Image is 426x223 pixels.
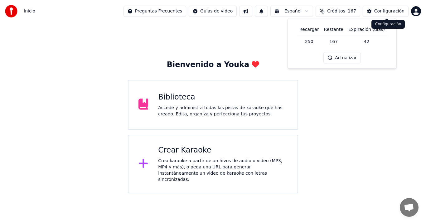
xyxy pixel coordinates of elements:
[24,8,35,14] span: Inicio
[158,105,288,117] div: Accede y administra todas las pistas de karaoke que has creado. Edita, organiza y perfecciona tus...
[363,6,409,17] button: Configuración
[167,60,259,70] div: Bienvenido a Youka
[322,23,346,36] th: Restante
[297,36,322,47] td: 250
[158,145,288,155] div: Crear Karaoke
[158,158,288,183] div: Crea karaoke a partir de archivos de audio o video (MP3, MP4 y más), o pega una URL para generar ...
[323,52,361,63] button: Actualizar
[348,8,356,14] span: 167
[123,6,186,17] button: Preguntas Frecuentes
[189,6,237,17] button: Guías de video
[346,23,387,36] th: Expiración (días)
[158,92,288,102] div: Biblioteca
[374,8,404,14] div: Configuración
[297,23,322,36] th: Recargar
[327,8,345,14] span: Créditos
[5,5,17,17] img: youka
[24,8,35,14] nav: breadcrumb
[322,36,346,47] td: 167
[316,6,360,17] button: Créditos167
[371,20,405,29] div: Configuración
[346,36,387,47] td: 42
[400,198,419,217] a: Chat abierto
